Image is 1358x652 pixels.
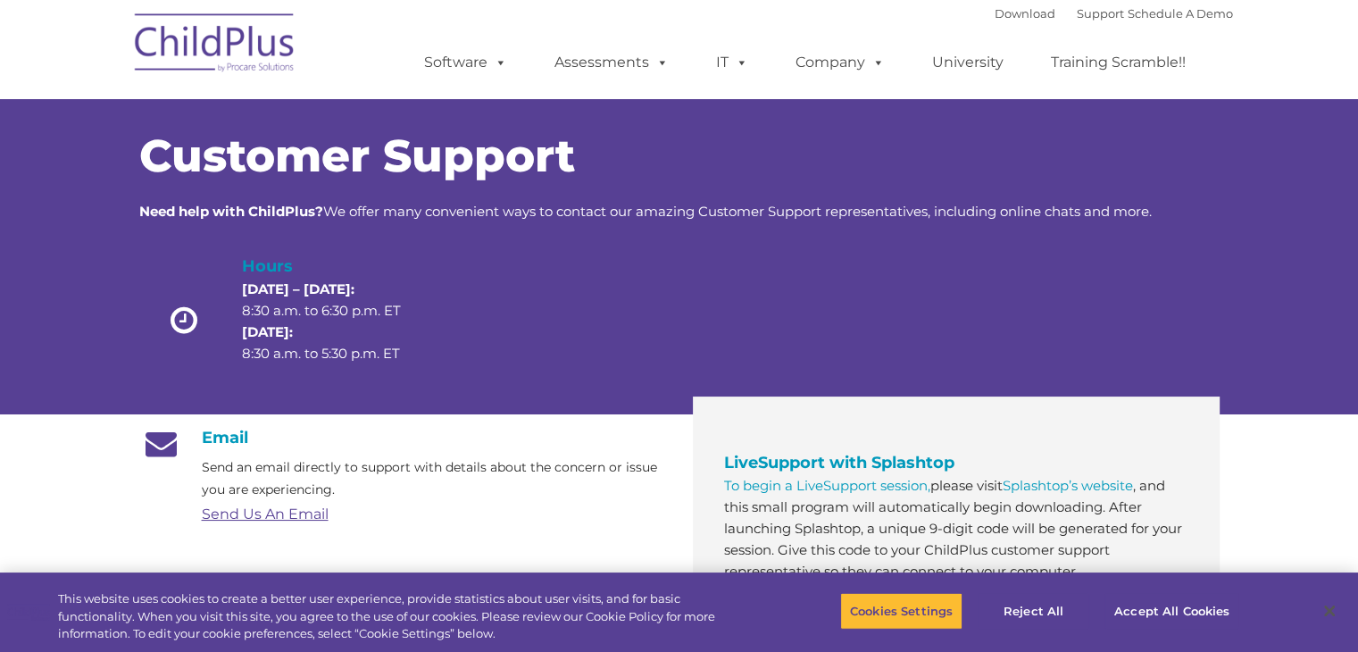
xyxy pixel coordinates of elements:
[724,475,1188,582] p: please visit , and this small program will automatically begin downloading. After launching Splas...
[537,45,687,80] a: Assessments
[242,279,431,364] p: 8:30 a.m. to 6:30 p.m. ET 8:30 a.m. to 5:30 p.m. ET
[242,254,431,279] h4: Hours
[126,1,304,90] img: ChildPlus by Procare Solutions
[406,45,525,80] a: Software
[914,45,1021,80] a: University
[1033,45,1204,80] a: Training Scramble!!
[139,129,575,183] span: Customer Support
[139,203,1152,220] span: We offer many convenient ways to contact our amazing Customer Support representatives, including ...
[242,280,354,297] strong: [DATE] – [DATE]:
[139,203,323,220] strong: Need help with ChildPlus?
[202,456,666,501] p: Send an email directly to support with details about the concern or issue you are experiencing.
[1077,6,1124,21] a: Support
[995,6,1233,21] font: |
[1104,592,1239,630] button: Accept All Cookies
[139,428,666,447] h4: Email
[724,453,954,472] span: LiveSupport with Splashtop
[840,592,962,630] button: Cookies Settings
[698,45,766,80] a: IT
[202,506,329,522] a: Send Us An Email
[995,6,1055,21] a: Download
[58,590,747,643] div: This website uses cookies to create a better user experience, provide statistics about user visit...
[778,45,903,80] a: Company
[242,323,293,340] strong: [DATE]:
[1003,477,1133,494] a: Splashtop’s website
[724,477,930,494] a: To begin a LiveSupport session,
[1310,591,1349,631] button: Close
[978,592,1089,630] button: Reject All
[1128,6,1233,21] a: Schedule A Demo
